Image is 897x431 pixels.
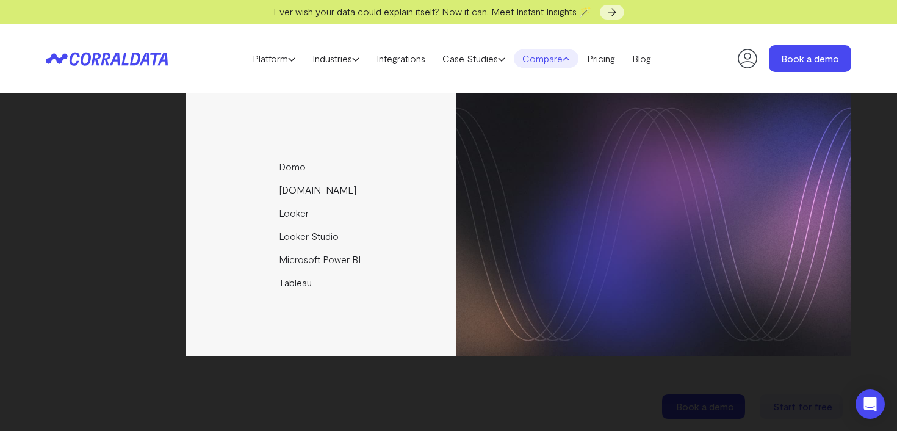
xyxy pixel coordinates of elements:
a: Pricing [578,49,624,68]
a: Book a demo [769,45,851,72]
a: [DOMAIN_NAME] [186,178,458,201]
a: Industries [304,49,368,68]
a: Blog [624,49,660,68]
a: Microsoft Power BI [186,248,458,271]
a: Compare [514,49,578,68]
div: Open Intercom Messenger [856,389,885,419]
a: Looker [186,201,458,225]
a: Domo [186,155,458,178]
span: Ever wish your data could explain itself? Now it can. Meet Instant Insights 🪄 [273,5,591,17]
a: Integrations [368,49,434,68]
a: Platform [244,49,304,68]
a: Tableau [186,271,458,294]
a: Looker Studio [186,225,458,248]
a: Case Studies [434,49,514,68]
